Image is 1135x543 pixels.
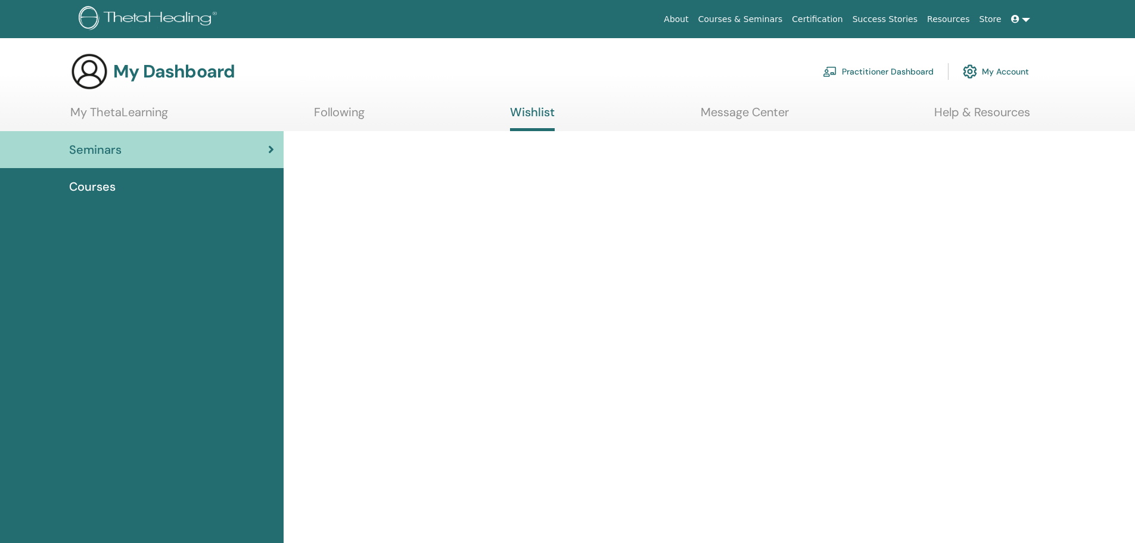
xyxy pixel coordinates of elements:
[113,61,235,82] h3: My Dashboard
[69,178,116,196] span: Courses
[963,61,977,82] img: cog.svg
[701,105,789,128] a: Message Center
[787,8,847,30] a: Certification
[963,58,1029,85] a: My Account
[69,141,122,159] span: Seminars
[848,8,922,30] a: Success Stories
[79,6,221,33] img: logo.png
[922,8,975,30] a: Resources
[934,105,1030,128] a: Help & Resources
[70,52,108,91] img: generic-user-icon.jpg
[694,8,788,30] a: Courses & Seminars
[975,8,1006,30] a: Store
[659,8,693,30] a: About
[314,105,365,128] a: Following
[70,105,168,128] a: My ThetaLearning
[823,58,934,85] a: Practitioner Dashboard
[510,105,555,131] a: Wishlist
[823,66,837,77] img: chalkboard-teacher.svg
